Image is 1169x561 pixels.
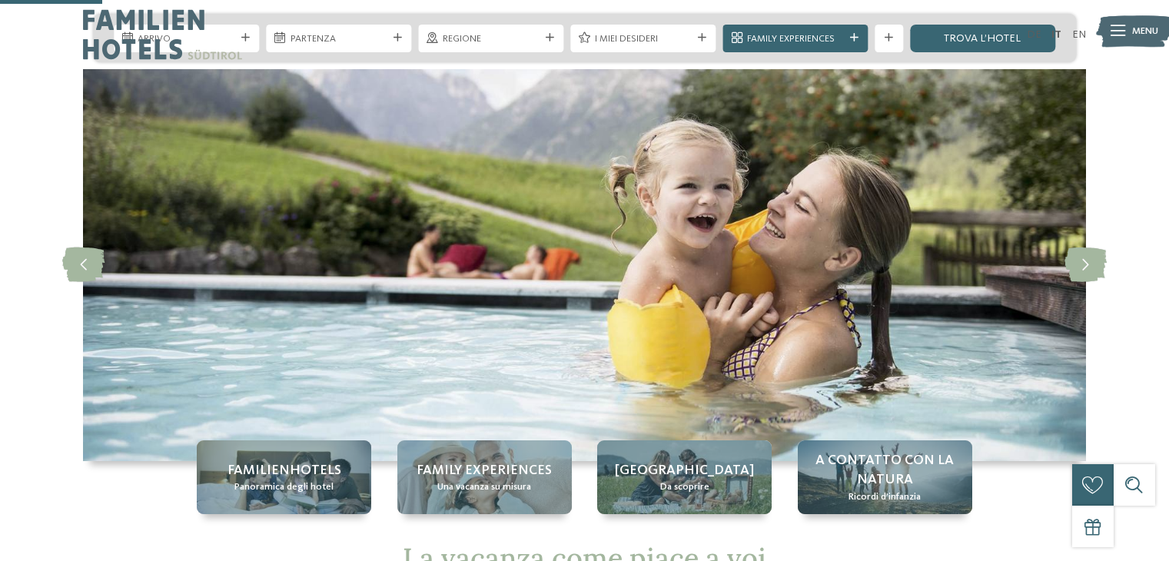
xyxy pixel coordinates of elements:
[1051,29,1061,40] a: IT
[197,440,371,514] a: Quale family experience volete vivere? Familienhotels Panoramica degli hotel
[1027,29,1041,40] a: DE
[660,480,709,494] span: Da scoprire
[798,440,972,514] a: Quale family experience volete vivere? A contatto con la natura Ricordi d’infanzia
[849,490,921,504] span: Ricordi d’infanzia
[417,461,552,480] span: Family experiences
[615,461,754,480] span: [GEOGRAPHIC_DATA]
[437,480,531,494] span: Una vacanza su misura
[227,461,341,480] span: Familienhotels
[83,69,1086,461] img: Quale family experience volete vivere?
[1072,29,1086,40] a: EN
[397,440,572,514] a: Quale family experience volete vivere? Family experiences Una vacanza su misura
[812,451,958,490] span: A contatto con la natura
[234,480,334,494] span: Panoramica degli hotel
[1132,25,1158,38] span: Menu
[597,440,772,514] a: Quale family experience volete vivere? [GEOGRAPHIC_DATA] Da scoprire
